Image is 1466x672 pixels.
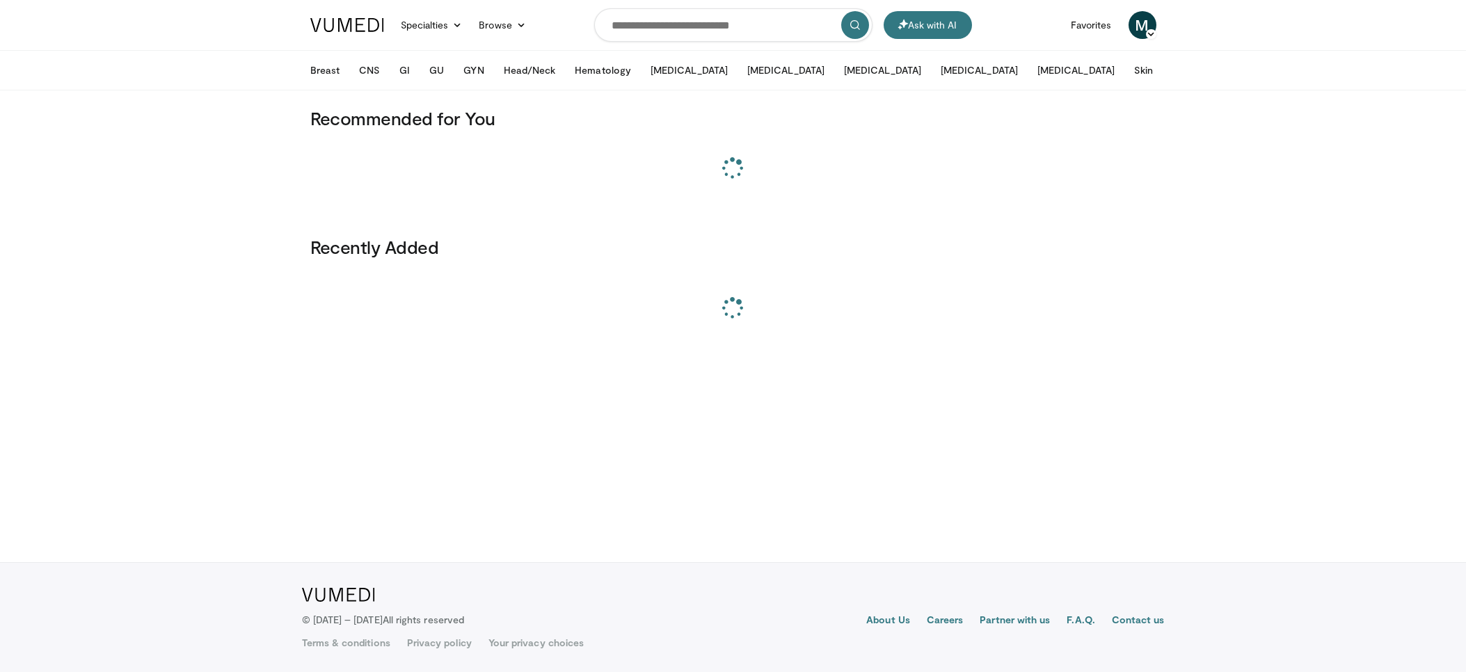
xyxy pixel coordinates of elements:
button: Ask with AI [884,11,972,39]
img: VuMedi Logo [310,18,384,32]
a: About Us [866,613,910,630]
button: [MEDICAL_DATA] [739,56,833,84]
h3: Recommended for You [310,107,1156,129]
button: Hematology [566,56,639,84]
a: Contact us [1112,613,1165,630]
h3: Recently Added [310,236,1156,258]
a: M [1129,11,1156,39]
a: Specialties [392,11,471,39]
button: [MEDICAL_DATA] [642,56,736,84]
button: [MEDICAL_DATA] [1029,56,1123,84]
p: © [DATE] – [DATE] [302,613,465,627]
a: Your privacy choices [488,636,584,650]
button: Breast [302,56,348,84]
button: GYN [455,56,492,84]
button: CNS [351,56,388,84]
button: Head/Neck [495,56,564,84]
button: [MEDICAL_DATA] [836,56,930,84]
button: GU [421,56,452,84]
a: F.A.Q. [1067,613,1094,630]
button: GI [391,56,418,84]
a: Terms & conditions [302,636,390,650]
button: Skin [1126,56,1161,84]
a: Partner with us [980,613,1050,630]
a: Privacy policy [407,636,472,650]
span: All rights reserved [383,614,464,625]
button: [MEDICAL_DATA] [932,56,1026,84]
input: Search topics, interventions [594,8,873,42]
a: Browse [470,11,534,39]
a: Careers [927,613,964,630]
a: Favorites [1062,11,1120,39]
img: VuMedi Logo [302,588,375,602]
